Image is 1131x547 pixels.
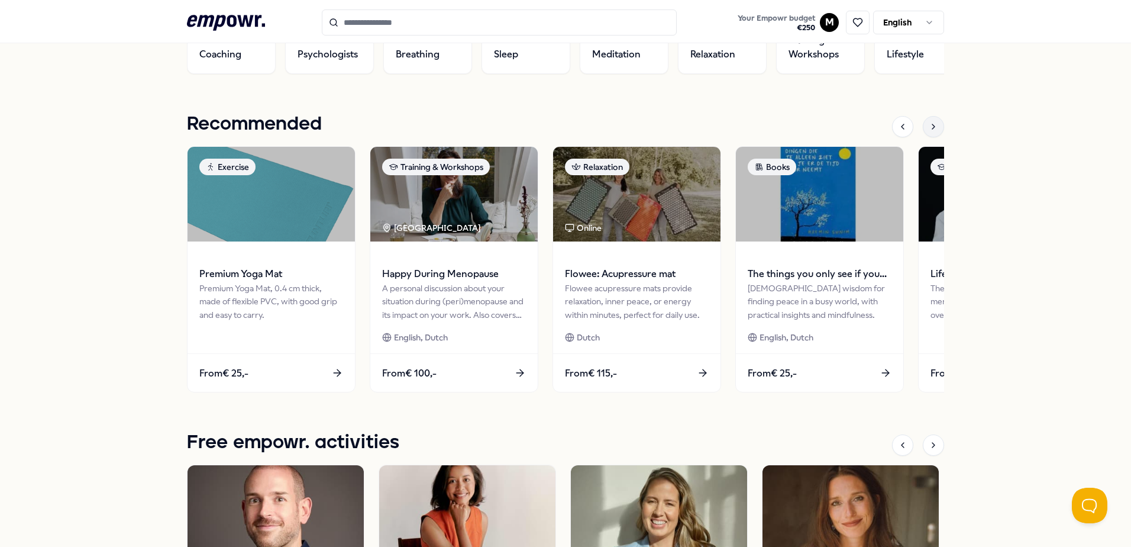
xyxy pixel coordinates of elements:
div: Online [565,221,602,234]
span: Your Empowr budget [738,14,815,23]
div: The Lifestyle Reset program combines mental and physical health for an overall health boost. [930,282,1074,321]
span: Breathing [396,47,440,62]
h1: Recommended [187,110,322,139]
span: The things you only see if you take your time [748,266,891,282]
a: package imageTraining & WorkshopsLifestyle ResetThe Lifestyle Reset program combines mental and p... [918,146,1087,392]
span: Flowee: Acupressure mat [565,266,709,282]
a: Your Empowr budget€250 [733,10,820,35]
span: Psychologists [298,47,358,62]
span: Happy During Menopause [382,266,526,282]
div: [GEOGRAPHIC_DATA] [382,221,483,234]
div: Training & Workshops [930,159,1038,175]
span: Lifestyle Reset [930,266,1074,282]
div: Flowee acupressure mats provide relaxation, inner peace, or energy within minutes, perfect for da... [565,282,709,321]
span: From € 115,- [565,366,617,381]
img: package image [553,147,720,242]
a: package imageExercisePremium Yoga MatPremium Yoga Mat, 0.4 cm thick, made of flexible PVC, with g... [187,146,356,392]
div: Premium Yoga Mat, 0.4 cm thick, made of flexible PVC, with good grip and easy to carry. [199,282,343,321]
div: Relaxation [565,159,629,175]
button: M [820,13,839,32]
img: package image [919,147,1086,242]
span: Training & Workshops [789,33,852,62]
span: From € 895,- [930,366,985,381]
div: Exercise [199,159,256,175]
img: package image [188,147,355,242]
span: Sleep [494,47,518,62]
a: package imageBooksThe things you only see if you take your time[DEMOGRAPHIC_DATA] wisdom for find... [735,146,904,392]
div: Books [748,159,796,175]
span: Relaxation [690,47,735,62]
span: Coaching [199,47,241,62]
div: A personal discussion about your situation during (peri)menopause and its impact on your work. Al... [382,282,526,321]
input: Search for products, categories or subcategories [322,9,677,36]
span: English, Dutch [760,331,813,344]
a: package imageRelaxationOnlineFlowee: Acupressure matFlowee acupressure mats provide relaxation, i... [552,146,721,392]
span: Dutch [577,331,600,344]
iframe: Help Scout Beacon - Open [1072,488,1107,523]
div: Training & Workshops [382,159,490,175]
img: package image [370,147,538,242]
span: Nutrition & Lifestyle [887,33,951,62]
span: From € 25,- [748,366,797,381]
span: From € 25,- [199,366,248,381]
span: English, Dutch [394,331,448,344]
span: From € 100,- [382,366,437,381]
button: Your Empowr budget€250 [735,11,817,35]
img: package image [736,147,903,242]
span: Mindfulness & Meditation [592,33,656,62]
span: Premium Yoga Mat [199,266,343,282]
h1: Free empowr. activities [187,428,399,458]
a: package imageTraining & Workshops[GEOGRAPHIC_DATA] Happy During MenopauseA personal discussion ab... [370,146,538,392]
div: [DEMOGRAPHIC_DATA] wisdom for finding peace in a busy world, with practical insights and mindfuln... [748,282,891,321]
span: € 250 [738,23,815,33]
